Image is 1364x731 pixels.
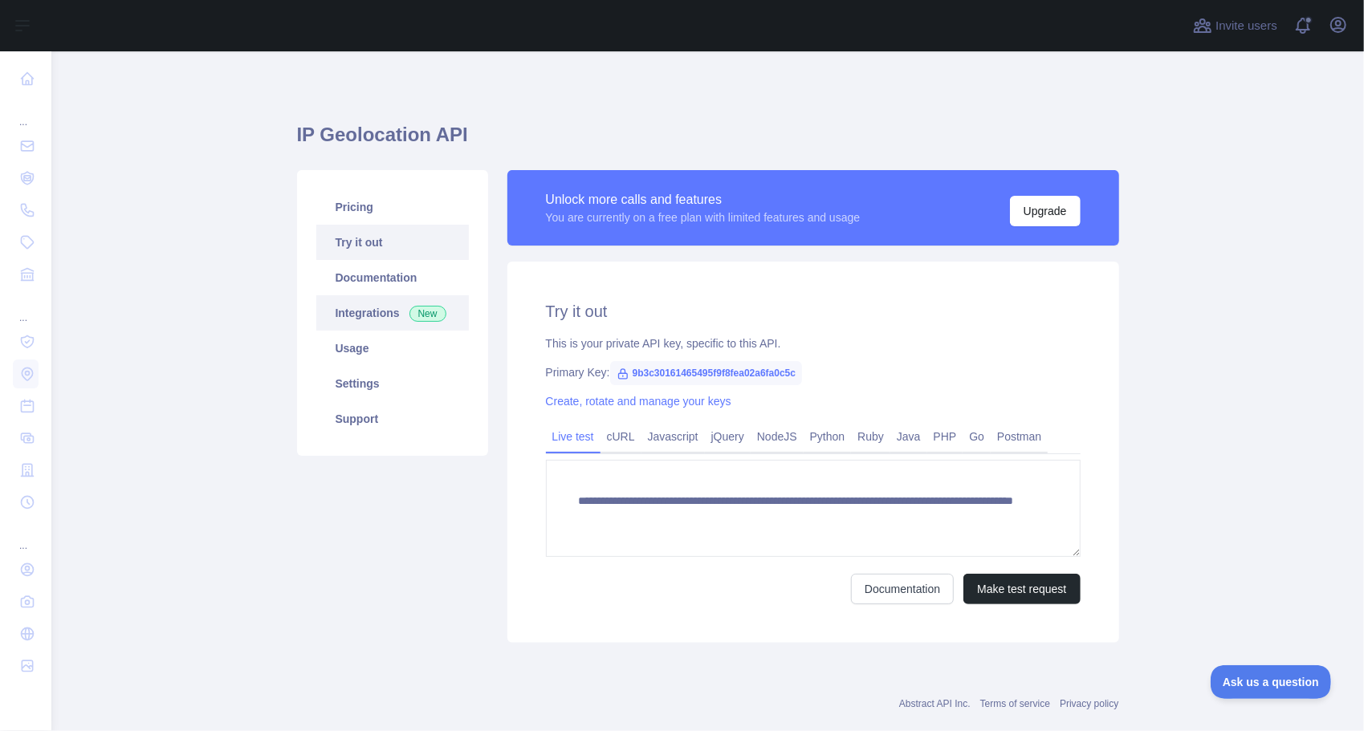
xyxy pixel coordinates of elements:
iframe: Toggle Customer Support [1211,665,1332,699]
a: Terms of service [980,698,1050,709]
a: Support [316,401,469,437]
a: Postman [991,424,1048,449]
span: New [409,306,446,322]
button: Invite users [1190,13,1281,39]
a: Python [804,424,852,449]
a: Abstract API Inc. [899,698,971,709]
a: Documentation [851,574,954,604]
a: Java [890,424,927,449]
a: Privacy policy [1060,698,1118,709]
div: You are currently on a free plan with limited features and usage [546,209,861,225]
a: Javascript [641,424,705,449]
div: Unlock more calls and features [546,190,861,209]
div: ... [13,292,39,324]
span: 9b3c30161465495f9f8fea02a6fa0c5c [610,361,803,385]
button: Upgrade [1010,196,1081,226]
h1: IP Geolocation API [297,122,1119,160]
div: ... [13,520,39,552]
a: jQuery [705,424,751,449]
h2: Try it out [546,300,1081,323]
span: Invite users [1215,17,1277,35]
div: This is your private API key, specific to this API. [546,335,1081,351]
button: Make test request [963,574,1080,604]
a: Usage [316,331,469,366]
a: Settings [316,366,469,401]
div: ... [13,96,39,128]
a: Documentation [316,260,469,295]
a: Create, rotate and manage your keys [546,395,731,408]
a: Integrations New [316,295,469,331]
a: NodeJS [751,424,804,449]
a: Try it out [316,225,469,260]
div: Primary Key: [546,364,1081,380]
a: cURL [601,424,641,449]
a: Live test [546,424,601,449]
a: Ruby [851,424,890,449]
a: PHP [927,424,963,449]
a: Pricing [316,189,469,225]
a: Go [963,424,991,449]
